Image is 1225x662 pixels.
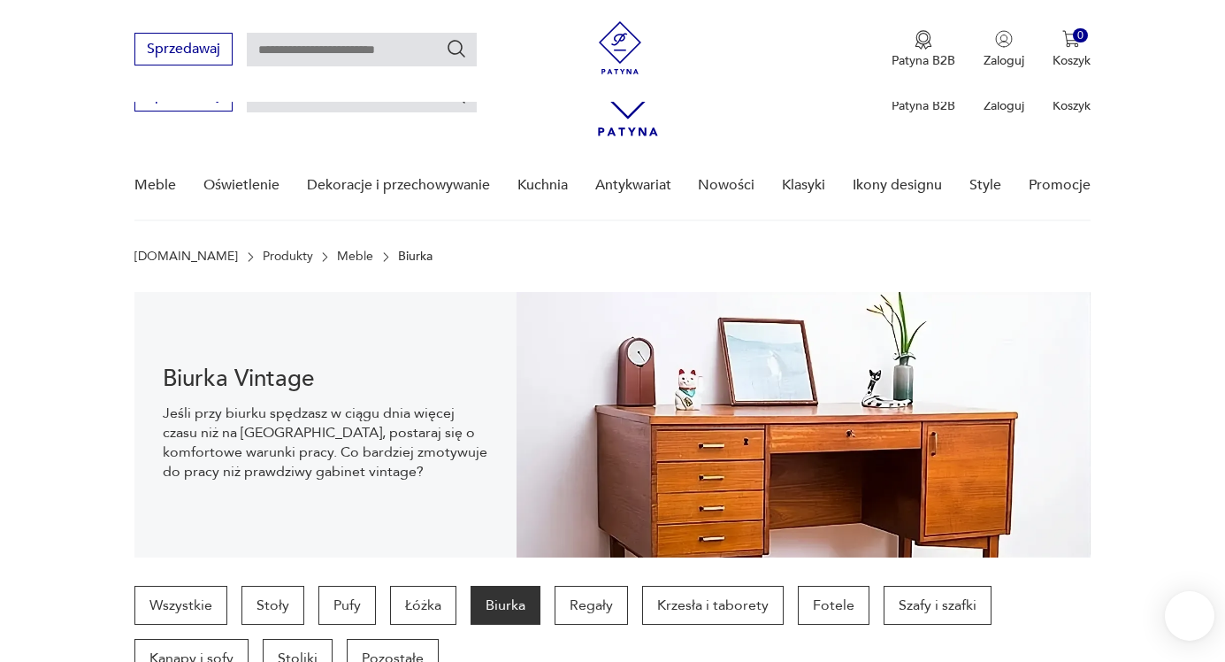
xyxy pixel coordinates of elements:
img: Ikona medalu [915,30,932,50]
p: Zaloguj [984,52,1024,69]
a: Krzesła i taborety [642,586,784,625]
a: Oświetlenie [203,151,279,219]
a: Klasyki [782,151,825,219]
a: Fotele [798,586,869,625]
a: Nowości [698,151,754,219]
a: Ikona medaluPatyna B2B [892,30,955,69]
a: Produkty [263,250,313,264]
button: 0Koszyk [1053,30,1091,69]
a: Kuchnia [517,151,568,219]
a: Meble [337,250,373,264]
a: Dekoracje i przechowywanie [307,151,490,219]
button: Zaloguj [984,30,1024,69]
a: Stoły [241,586,304,625]
a: Antykwariat [595,151,671,219]
a: Promocje [1029,151,1091,219]
p: Koszyk [1053,97,1091,114]
a: Szafy i szafki [884,586,991,625]
h1: Biurka Vintage [163,368,488,389]
a: [DOMAIN_NAME] [134,250,238,264]
img: 217794b411677fc89fd9d93ef6550404.webp [517,292,1090,558]
div: 0 [1073,28,1088,43]
a: Wszystkie [134,586,227,625]
button: Szukaj [446,38,467,59]
p: Biurka [398,250,433,264]
button: Patyna B2B [892,30,955,69]
img: Patyna - sklep z meblami i dekoracjami vintage [593,21,647,74]
p: Patyna B2B [892,52,955,69]
a: Łóżka [390,586,456,625]
img: Ikonka użytkownika [995,30,1013,48]
a: Ikony designu [853,151,942,219]
p: Koszyk [1053,52,1091,69]
a: Pufy [318,586,376,625]
a: Meble [134,151,176,219]
p: Patyna B2B [892,97,955,114]
a: Sprzedawaj [134,44,233,57]
a: Style [969,151,1001,219]
iframe: Smartsupp widget button [1165,591,1214,641]
img: Ikona koszyka [1062,30,1080,48]
a: Sprzedawaj [134,90,233,103]
p: Zaloguj [984,97,1024,114]
button: Sprzedawaj [134,33,233,65]
a: Biurka [471,586,540,625]
a: Regały [555,586,628,625]
p: Jeśli przy biurku spędzasz w ciągu dnia więcej czasu niż na [GEOGRAPHIC_DATA], postaraj się o kom... [163,404,488,481]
